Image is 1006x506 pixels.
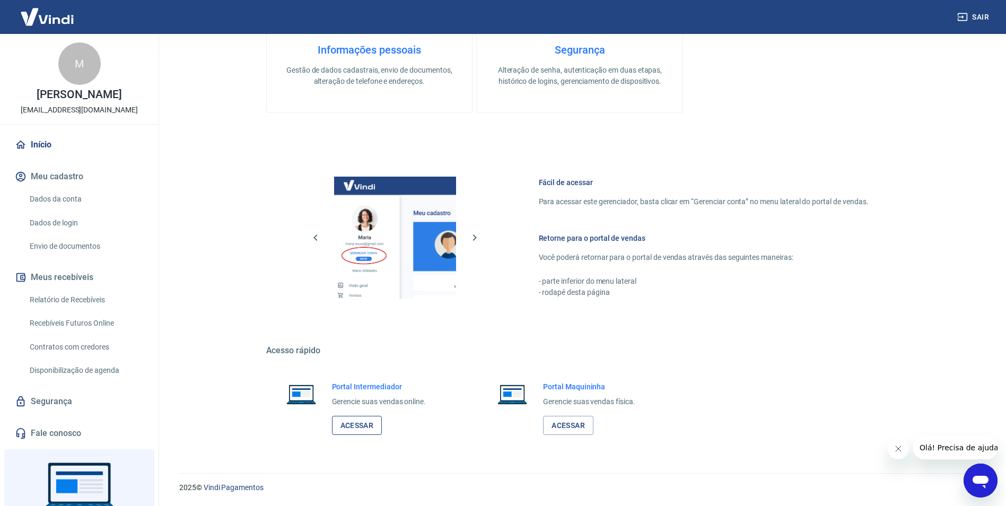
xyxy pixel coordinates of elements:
[37,89,121,100] p: [PERSON_NAME]
[490,381,535,407] img: Imagem de um notebook aberto
[332,381,426,392] h6: Portal Intermediador
[25,289,146,311] a: Relatório de Recebíveis
[25,212,146,234] a: Dados de login
[539,287,869,298] p: - rodapé desta página
[955,7,993,27] button: Sair
[25,336,146,358] a: Contratos com credores
[334,177,456,299] img: Imagem da dashboard mostrando o botão de gerenciar conta na sidebar no lado esquerdo
[279,381,323,407] img: Imagem de um notebook aberto
[13,422,146,445] a: Fale conosco
[58,42,101,85] div: M
[539,233,869,243] h6: Retorne para o portal de vendas
[25,360,146,381] a: Disponibilização de agenda
[494,65,666,87] p: Alteração de senha, autenticação em duas etapas, histórico de logins, gerenciamento de dispositivos.
[539,196,869,207] p: Para acessar este gerenciador, basta clicar em “Gerenciar conta” no menu lateral do portal de ven...
[539,177,869,188] h6: Fácil de acessar
[204,483,264,492] a: Vindi Pagamentos
[13,1,82,33] img: Vindi
[964,464,998,498] iframe: Botão para abrir a janela de mensagens
[13,390,146,413] a: Segurança
[25,235,146,257] a: Envio de documentos
[543,381,635,392] h6: Portal Maquininha
[539,252,869,263] p: Você poderá retornar para o portal de vendas através das seguintes maneiras:
[25,188,146,210] a: Dados da conta
[179,482,981,493] p: 2025 ©
[913,436,998,459] iframe: Mensagem da empresa
[543,396,635,407] p: Gerencie suas vendas física.
[13,133,146,156] a: Início
[21,104,138,116] p: [EMAIL_ADDRESS][DOMAIN_NAME]
[284,43,455,56] h4: Informações pessoais
[25,312,146,334] a: Recebíveis Futuros Online
[13,266,146,289] button: Meus recebíveis
[332,416,382,435] a: Acessar
[266,345,894,356] h5: Acesso rápido
[539,276,869,287] p: - parte inferior do menu lateral
[332,396,426,407] p: Gerencie suas vendas online.
[543,416,593,435] a: Acessar
[284,65,455,87] p: Gestão de dados cadastrais, envio de documentos, alteração de telefone e endereços.
[6,7,89,16] span: Olá! Precisa de ajuda?
[888,438,909,459] iframe: Fechar mensagem
[13,165,146,188] button: Meu cadastro
[494,43,666,56] h4: Segurança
